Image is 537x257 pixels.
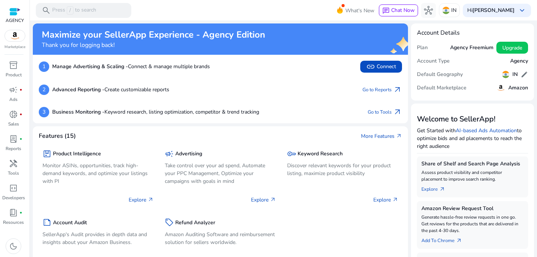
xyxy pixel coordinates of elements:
h5: Default Marketplace [417,85,467,91]
p: Create customizable reports [52,86,169,93]
p: Reports [6,145,21,152]
span: package [43,149,51,158]
h4: Thank you for logging back! [42,42,265,49]
span: Chat Now [391,7,415,14]
b: Business Monitoring - [52,108,104,115]
span: arrow_outward [439,186,445,192]
h5: Account Type [417,58,450,64]
span: fiber_manual_record [19,113,22,116]
a: Go to Reportsarrow_outward [362,85,402,95]
h2: Maximize your SellerApp Experience - Agency Edition [42,29,265,40]
span: dark_mode [9,242,18,251]
img: amazon.svg [5,30,25,41]
h5: IN [512,72,518,78]
h4: Features (15) [39,133,76,140]
h5: Share of Shelf and Search Page Analysis [421,161,524,167]
p: Take control over your ad spend, Automate your PPC Management, Optimize your campaigns with goals... [165,162,276,185]
span: arrow_outward [456,238,462,244]
b: Manage Advertising & Scaling - [52,63,128,70]
img: in.svg [502,71,509,78]
span: summarize [43,218,51,227]
span: handyman [9,159,18,168]
p: Product [6,72,22,78]
span: arrow_outward [393,85,402,94]
img: in.svg [442,7,450,14]
h5: Refund Analyzer [175,220,215,226]
h5: Amazon Review Request Tool [421,206,524,212]
span: keyboard_arrow_down [518,6,527,15]
span: edit [521,71,528,78]
button: Upgrade [496,42,528,54]
a: Go to Toolsarrow_outward [368,107,402,117]
span: hub [424,6,433,15]
p: Resources [3,219,24,226]
p: Generate hassle-free review requests in one go. Get reviews for the products that are delivered i... [421,214,524,234]
span: book_4 [9,208,18,217]
p: Developers [2,194,25,201]
h5: Plan [417,45,428,51]
p: Marketplace [4,44,25,50]
span: inventory_2 [9,61,18,70]
p: Get Started with to optimize bids and ad placements to reach the right audience [417,127,528,150]
button: hub [421,3,436,18]
h5: Amazon [508,85,528,91]
p: Ads [9,96,18,103]
span: fiber_manual_record [19,211,22,214]
p: Amazon Auditing Software and reimbursement solution for sellers worldwide. [165,231,276,246]
span: Upgrade [502,44,522,52]
span: chat [382,7,390,15]
span: arrow_outward [392,197,398,203]
h5: Account Audit [53,220,87,226]
h3: Welcome to SellerApp! [417,115,528,124]
p: Sales [8,121,19,127]
p: Hi [467,8,515,13]
a: AI-based Ads Automation [456,127,517,134]
p: SellerApp's Audit provides in depth data and insights about your Amazon Business. [43,231,154,246]
p: 3 [39,107,49,117]
p: Explore [373,196,398,204]
p: Monitor ASINs, opportunities, track high-demand keywords, and optimize your listings with PI [43,162,154,185]
span: code_blocks [9,184,18,193]
p: Explore [251,196,276,204]
h5: Agency Freemium [450,45,493,51]
p: 1 [39,61,49,72]
a: More Featuresarrow_outward [361,132,402,140]
span: arrow_outward [396,133,402,139]
p: IN [451,4,456,17]
span: lab_profile [9,134,18,143]
button: chatChat Now [379,4,418,16]
a: Add To Chrome [421,234,468,244]
p: Keyword research, listing optimization, competitor & trend tracking [52,108,259,116]
span: What's New [345,4,374,17]
span: donut_small [9,110,18,119]
h5: Product Intelligence [53,151,101,157]
span: link [366,62,375,71]
p: Press to search [52,6,96,15]
span: sell [165,218,174,227]
p: Connect & manage multiple brands [52,63,210,70]
a: Explorearrow_outward [421,183,451,193]
span: arrow_outward [270,197,276,203]
span: key [287,149,296,158]
h5: Keyword Research [298,151,343,157]
span: search [42,6,51,15]
h4: Account Details [417,29,528,37]
p: Assess product visibility and competitor placement to improve search ranking. [421,169,524,183]
b: [PERSON_NAME] [472,7,515,14]
span: campaign [165,149,174,158]
span: fiber_manual_record [19,137,22,140]
img: amazon.svg [496,83,505,92]
p: Discover relevant keywords for your product listing, maximize product visibility [287,162,398,177]
span: campaign [9,85,18,94]
h5: Advertising [175,151,202,157]
b: Advanced Reporting - [52,86,104,93]
p: AGENCY [6,17,24,24]
span: arrow_outward [393,108,402,117]
p: Tools [8,170,19,177]
p: Explore [129,196,154,204]
h5: Agency [510,58,528,64]
p: 2 [39,85,49,95]
span: Connect [366,62,396,71]
span: fiber_manual_record [19,88,22,91]
span: arrow_outward [148,197,154,203]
